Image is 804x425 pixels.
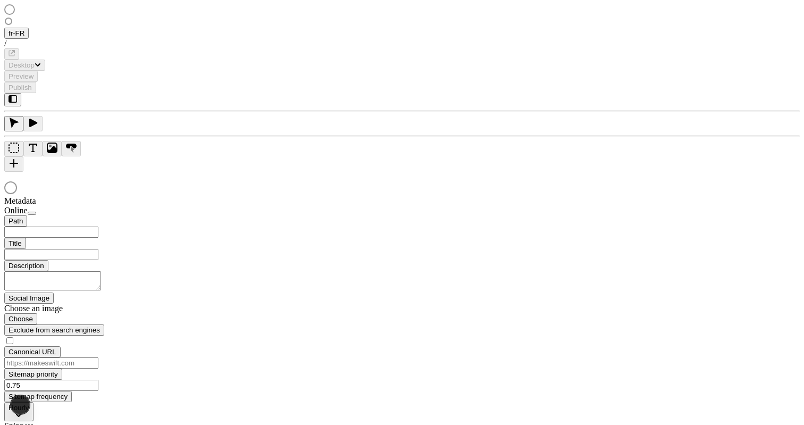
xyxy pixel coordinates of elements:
span: Choose [9,315,33,323]
button: Button [62,141,81,156]
button: Description [4,260,48,271]
button: Open locale picker [4,28,29,39]
button: Desktop [4,60,45,71]
input: https://makeswift.com [4,357,98,369]
button: Sitemap priority [4,369,62,380]
span: Hourly [9,404,29,412]
button: Path [4,215,27,227]
span: Online [4,206,28,215]
button: Image [43,141,62,156]
button: Preview [4,71,38,82]
span: Preview [9,72,33,80]
button: Canonical URL [4,346,61,357]
div: Metadata [4,196,132,206]
div: / [4,39,800,48]
button: Text [23,141,43,156]
button: Publish [4,82,36,93]
button: Exclude from search engines [4,324,104,336]
button: Choose [4,313,37,324]
span: fr-FR [9,29,24,37]
span: Desktop [9,61,35,69]
div: Choose an image [4,304,132,313]
button: Social Image [4,293,54,304]
span: Publish [9,84,32,91]
button: Box [4,141,23,156]
button: Hourly [4,402,33,421]
button: Title [4,238,26,249]
button: Sitemap frequency [4,391,72,402]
